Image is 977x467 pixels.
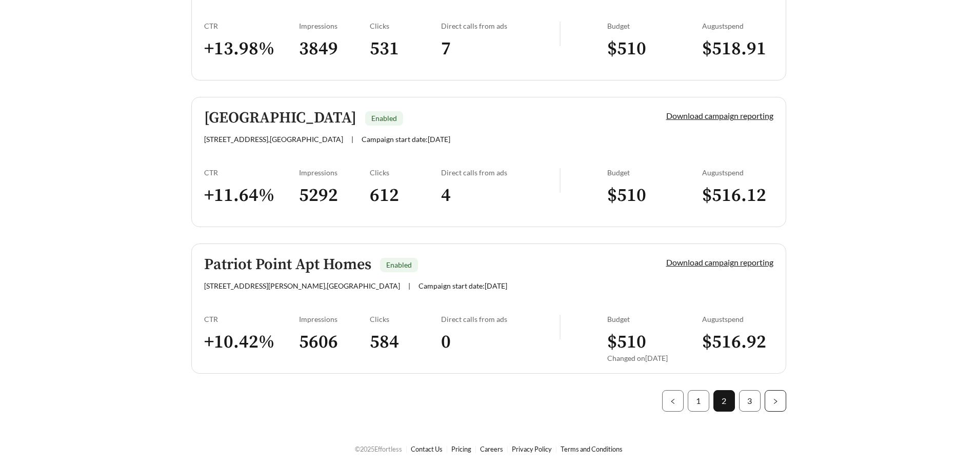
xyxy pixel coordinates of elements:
[765,390,786,412] li: Next Page
[418,281,507,290] span: Campaign start date: [DATE]
[702,22,773,30] div: August spend
[739,390,761,412] li: 3
[560,22,561,46] img: line
[204,135,343,144] span: [STREET_ADDRESS] , [GEOGRAPHIC_DATA]
[714,391,734,411] a: 2
[355,445,402,453] span: © 2025 Effortless
[370,37,441,60] h3: 531
[204,281,400,290] span: [STREET_ADDRESS][PERSON_NAME] , [GEOGRAPHIC_DATA]
[765,390,786,412] button: right
[299,315,370,323] div: Impressions
[607,168,702,177] div: Budget
[607,184,702,207] h3: $ 510
[666,111,773,120] a: Download campaign reporting
[441,331,560,354] h3: 0
[204,168,299,177] div: CTR
[772,398,779,404] span: right
[441,22,560,30] div: Direct calls from ads
[299,22,370,30] div: Impressions
[607,37,702,60] h3: $ 510
[670,398,676,404] span: left
[560,315,561,339] img: line
[662,390,684,412] li: Previous Page
[560,168,561,193] img: line
[386,260,412,269] span: Enabled
[204,256,371,273] h5: Patriot Point Apt Homes
[441,168,560,177] div: Direct calls from ads
[362,135,450,144] span: Campaign start date: [DATE]
[702,331,773,354] h3: $ 516.92
[441,37,560,60] h3: 7
[607,331,702,354] h3: $ 510
[204,331,299,354] h3: + 10.42 %
[666,257,773,267] a: Download campaign reporting
[713,390,735,412] li: 2
[607,315,702,323] div: Budget
[688,391,709,411] a: 1
[370,331,441,354] h3: 584
[370,315,441,323] div: Clicks
[299,168,370,177] div: Impressions
[512,445,552,453] a: Privacy Policy
[740,391,760,411] a: 3
[351,135,353,144] span: |
[191,243,786,374] a: Patriot Point Apt HomesEnabled[STREET_ADDRESS][PERSON_NAME],[GEOGRAPHIC_DATA]|Campaign start date...
[204,22,299,30] div: CTR
[299,331,370,354] h3: 5606
[662,390,684,412] button: left
[204,37,299,60] h3: + 13.98 %
[702,37,773,60] h3: $ 518.91
[702,315,773,323] div: August spend
[688,390,709,412] li: 1
[480,445,503,453] a: Careers
[411,445,443,453] a: Contact Us
[370,22,441,30] div: Clicks
[561,445,623,453] a: Terms and Conditions
[607,354,702,362] div: Changed on [DATE]
[441,315,560,323] div: Direct calls from ads
[370,184,441,207] h3: 612
[204,184,299,207] h3: + 11.64 %
[702,184,773,207] h3: $ 516.12
[204,110,356,127] h5: [GEOGRAPHIC_DATA]
[371,114,397,123] span: Enabled
[191,97,786,227] a: [GEOGRAPHIC_DATA]Enabled[STREET_ADDRESS],[GEOGRAPHIC_DATA]|Campaign start date:[DATE]Download cam...
[441,184,560,207] h3: 4
[299,184,370,207] h3: 5292
[370,168,441,177] div: Clicks
[451,445,471,453] a: Pricing
[607,22,702,30] div: Budget
[299,37,370,60] h3: 3849
[702,168,773,177] div: August spend
[408,281,410,290] span: |
[204,315,299,323] div: CTR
